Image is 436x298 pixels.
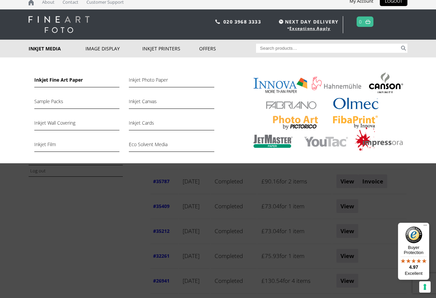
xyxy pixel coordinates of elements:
span: 4.97 [409,264,418,270]
img: time.svg [279,19,283,24]
span: NEXT DAY DELIVERY [277,18,338,26]
img: Inkjet-Media_brands-from-fine-art-foto-3.jpg [245,71,407,155]
a: Inkjet Media [29,40,85,57]
button: Search [400,44,407,53]
p: Buyer Protection [398,245,429,255]
a: Exceptions Apply [289,26,330,31]
a: Eco Solvent Media [129,140,214,152]
a: 0 [359,17,362,27]
img: logo-white.svg [29,16,89,33]
img: basket.svg [365,19,370,24]
a: Image Display [85,40,142,57]
a: Inkjet Canvas [129,97,214,109]
button: Trusted Shops TrustmarkBuyer Protection4.97Excellent [398,223,429,280]
p: Excellent [398,271,429,276]
a: 020 3968 3333 [223,18,261,25]
a: Inkjet Cards [129,119,214,130]
button: Your consent preferences for tracking technologies [419,281,431,293]
a: Inkjet Wall Covering [34,119,119,130]
img: Trusted Shops Trustmark [405,226,422,243]
a: Inkjet Photo Paper [129,76,214,87]
input: Search products… [256,44,400,53]
img: phone.svg [215,19,220,24]
a: Offers [199,40,256,57]
a: Inkjet Fine Art Paper [34,76,119,87]
a: Inkjet Printers [142,40,199,57]
a: Inkjet Film [34,140,119,152]
a: Sample Packs [34,97,119,109]
button: Menu [421,223,429,231]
